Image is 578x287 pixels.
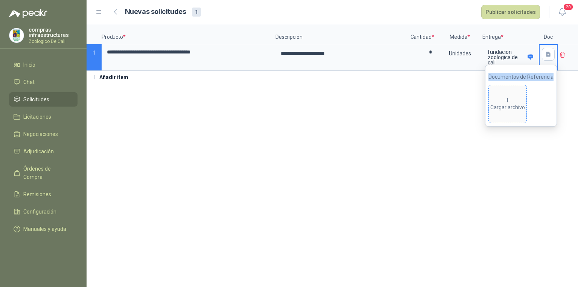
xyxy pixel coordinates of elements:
p: Descripción [275,24,407,44]
a: Manuales y ayuda [9,222,78,236]
span: Licitaciones [23,113,51,121]
a: Órdenes de Compra [9,162,78,184]
span: Adjudicación [23,147,54,156]
a: Chat [9,75,78,89]
p: Doc [539,24,558,44]
p: Cantidad [407,24,437,44]
span: Solicitudes [23,95,49,104]
div: Unidades [438,45,482,62]
p: fundacion zoologica de cali [488,49,525,65]
p: Documentos de Referencia [488,73,554,81]
a: Licitaciones [9,110,78,124]
a: Solicitudes [9,92,78,107]
span: Inicio [23,61,35,69]
span: Configuración [23,208,56,216]
a: Adjudicación [9,144,78,159]
button: Añadir ítem [87,71,133,84]
span: Remisiones [23,190,51,198]
p: Entrega [482,24,539,44]
img: Logo peakr [9,9,47,18]
p: Zoologico De Cali [29,39,78,44]
span: Manuales y ayuda [23,225,66,233]
span: 20 [563,3,573,11]
img: Company Logo [9,28,24,43]
span: Órdenes de Compra [23,165,70,181]
p: Medida [437,24,482,44]
a: Inicio [9,58,78,72]
a: Configuración [9,205,78,219]
button: 20 [555,5,569,19]
p: 1 [87,44,102,71]
h2: Nuevas solicitudes [125,6,186,17]
div: 1 [192,8,201,17]
div: Cargar archivo [490,97,525,112]
a: Remisiones [9,187,78,202]
p: Producto [102,24,275,44]
p: compras infraestructuras [29,27,78,38]
button: Publicar solicitudes [481,5,540,19]
a: Negociaciones [9,127,78,141]
span: Negociaciones [23,130,58,138]
span: Chat [23,78,35,86]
